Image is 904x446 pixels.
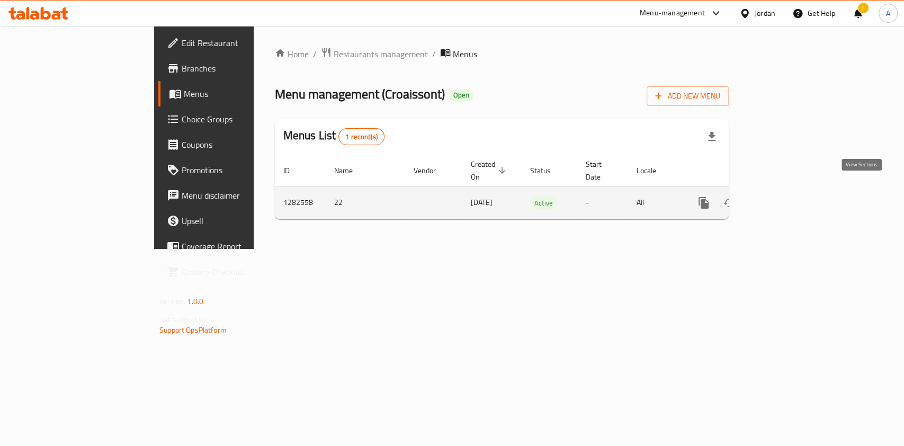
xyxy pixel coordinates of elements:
span: Start Date [586,158,615,183]
span: Menu disclaimer [182,189,297,202]
span: 1.0.0 [187,295,203,308]
span: Choice Groups [182,113,297,126]
span: Upsell [182,215,297,227]
span: Coupons [182,138,297,151]
a: Menu disclaimer [158,183,305,208]
span: Promotions [182,164,297,176]
button: Change Status [717,190,742,216]
a: Choice Groups [158,106,305,132]
a: Upsell [158,208,305,234]
span: Created On [471,158,509,183]
span: Branches [182,62,297,75]
span: Get support on: [159,313,208,326]
span: Version: [159,295,185,308]
div: Menu-management [640,7,705,20]
span: A [886,7,890,19]
li: / [432,48,436,60]
span: Edit Restaurant [182,37,297,49]
a: Edit Restaurant [158,30,305,56]
span: Restaurants management [334,48,428,60]
span: Menus [453,48,477,60]
td: All [628,186,683,219]
span: Grocery Checklist [182,265,297,278]
td: 22 [326,186,405,219]
a: Promotions [158,157,305,183]
a: Coupons [158,132,305,157]
a: Support.OpsPlatform [159,323,227,337]
div: Active [530,197,557,209]
h2: Menus List [283,128,384,145]
span: Vendor [414,164,450,177]
div: Jordan [755,7,775,19]
li: / [313,48,317,60]
button: more [691,190,717,216]
span: Menus [184,87,297,100]
button: Add New Menu [647,86,729,106]
a: Grocery Checklist [158,259,305,284]
th: Actions [683,155,801,187]
span: Status [530,164,565,177]
span: 1 record(s) [339,132,384,142]
td: - [577,186,628,219]
div: Export file [699,124,724,149]
a: Branches [158,56,305,81]
span: [DATE] [471,195,493,209]
div: Total records count [338,128,384,145]
span: ID [283,164,303,177]
a: Coverage Report [158,234,305,259]
span: Locale [637,164,670,177]
a: Restaurants management [321,47,428,61]
span: Menu management ( Croaissont ) [275,82,445,106]
span: Name [334,164,366,177]
div: Open [449,89,473,102]
table: enhanced table [275,155,801,219]
a: Menus [158,81,305,106]
span: Add New Menu [655,90,720,103]
nav: breadcrumb [275,47,729,61]
span: Open [449,91,473,100]
span: Coverage Report [182,240,297,253]
span: Active [530,197,557,209]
